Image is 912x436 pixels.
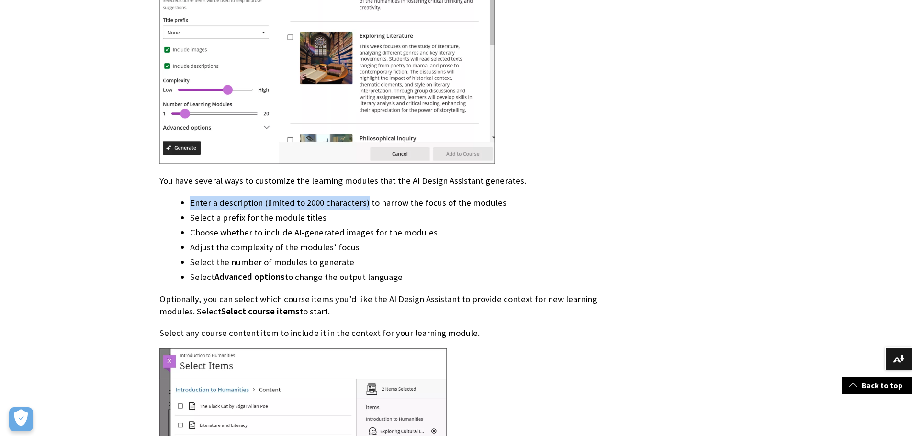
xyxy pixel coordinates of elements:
li: Select a prefix for the module titles [190,211,611,224]
li: Enter a description (limited to 2000 characters) to narrow the focus of the modules [190,196,611,210]
li: Select to change the output language [190,270,611,284]
button: Open Preferences [9,407,33,431]
li: Adjust the complexity of the modules’ focus [190,241,611,254]
li: Choose whether to include AI-generated images for the modules [190,226,611,239]
span: Advanced options [214,271,285,282]
li: Select the number of modules to generate [190,256,611,269]
p: You have several ways to customize the learning modules that the AI Design Assistant generates. [159,175,611,187]
span: Select course items [221,306,300,317]
p: Select any course content item to include it in the context for your learning module. [159,327,611,339]
a: Back to top [842,377,912,394]
p: Optionally, you can select which course items you’d like the AI Design Assistant to provide conte... [159,293,611,318]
